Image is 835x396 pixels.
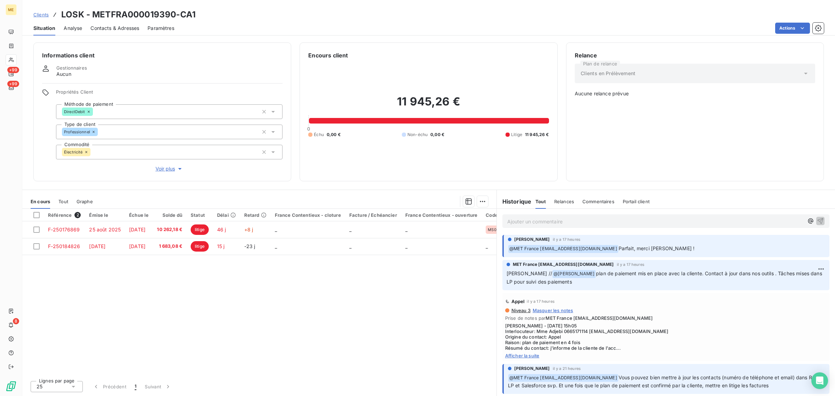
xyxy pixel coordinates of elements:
span: [DATE] [129,227,145,232]
span: 1 683,08 € [157,243,182,250]
span: litige [191,224,209,235]
span: 0,00 € [327,132,341,138]
span: Clients en Prélèvement [581,70,635,77]
div: Retard [244,212,267,218]
span: Litige [511,132,522,138]
span: Afficher la suite [505,353,827,358]
h2: 11 945,26 € [308,95,549,116]
span: Masquer les notes [533,308,573,313]
div: Facture / Echéancier [349,212,397,218]
span: 15 j [217,243,225,249]
span: Propriétés Client [56,89,283,99]
a: Clients [33,11,49,18]
span: Parfait, merci [PERSON_NAME] ! [619,245,695,251]
span: Professionnel [64,130,90,134]
span: Paramètres [148,25,174,32]
span: plan de paiement mis en place avec la cliente. Contact à jour dans nos outils . Tâches mises dans... [507,270,824,285]
div: Émise le [89,212,121,218]
span: Prise de notes par [505,315,827,321]
span: Graphe [77,199,93,204]
span: Échu [314,132,324,138]
span: F-250184826 [48,243,80,249]
span: [PERSON_NAME] [514,365,550,372]
div: Open Intercom Messenger [811,372,828,389]
span: _ [275,227,277,232]
span: Vous pouvez bien mettre à jour les contacts (numéro de téléphone et email) dans Retool, LP et Sal... [508,374,826,389]
button: 1 [130,379,141,394]
span: Contacts & Adresses [90,25,139,32]
button: Précédent [88,379,130,394]
span: 2 [74,212,81,218]
span: [PERSON_NAME] - [DATE] 15h05 Interlocuteur: Mme Adjebi 0665171114 [EMAIL_ADDRESS][DOMAIN_NAME] Or... [505,323,827,351]
input: Ajouter une valeur [93,109,98,115]
div: Échue le [129,212,149,218]
span: @ [PERSON_NAME] [552,270,596,278]
h3: LOSK - METFRA000019390-CA1 [61,8,196,21]
span: Tout [58,199,68,204]
span: Aucun [56,71,71,78]
span: 1 [135,383,136,390]
span: MET France [EMAIL_ADDRESS][DOMAIN_NAME] [546,315,653,321]
span: -23 j [244,243,255,249]
div: France Contentieux - cloture [275,212,341,218]
span: 0 [307,126,310,132]
span: MET France [EMAIL_ADDRESS][DOMAIN_NAME] [513,261,614,268]
span: Relances [554,199,574,204]
span: il y a 17 heures [553,237,580,241]
div: Délai [217,212,236,218]
span: _ [486,243,488,249]
div: Code dernier rejet [486,212,527,218]
h6: Informations client [42,51,283,60]
span: Tout [535,199,546,204]
span: Commentaires [582,199,614,204]
span: En cours [31,199,50,204]
span: Voir plus [156,165,183,172]
span: 8 [13,318,19,324]
span: 25 [37,383,42,390]
span: DirectDebit [64,110,85,114]
span: il y a 17 heures [527,299,554,303]
span: Non-échu [407,132,428,138]
span: Analyse [64,25,82,32]
span: il y a 17 heures [617,262,644,267]
span: [DATE] [129,243,145,249]
span: _ [349,227,351,232]
button: Suivant [141,379,176,394]
input: Ajouter une valeur [90,149,96,155]
h6: Encours client [308,51,348,60]
span: Portail client [623,199,650,204]
button: Voir plus [56,165,283,173]
span: Électricité [64,150,83,154]
span: il y a 21 heures [553,366,581,371]
span: Niveau 3 [511,308,531,313]
span: Gestionnaires [56,65,87,71]
span: 46 j [217,227,226,232]
div: Solde dû [157,212,182,218]
span: +99 [7,81,19,87]
span: Clients [33,12,49,17]
span: Situation [33,25,55,32]
span: _ [405,243,407,249]
div: France Contentieux - ouverture [405,212,478,218]
span: [PERSON_NAME] // [507,270,552,276]
span: _ [349,243,351,249]
span: +8 j [244,227,253,232]
span: Appel [511,299,525,304]
span: 25 août 2025 [89,227,121,232]
span: litige [191,241,209,252]
span: [DATE] [89,243,105,249]
span: [PERSON_NAME] [514,236,550,243]
span: 10 262,18 € [157,226,182,233]
span: _ [275,243,277,249]
div: ME [6,4,17,15]
div: Référence [48,212,81,218]
span: 11 945,26 € [525,132,549,138]
h6: Historique [497,197,532,206]
span: @ MET France [EMAIL_ADDRESS][DOMAIN_NAME] [508,374,618,382]
span: @ MET France [EMAIL_ADDRESS][DOMAIN_NAME] [508,245,618,253]
span: 0,00 € [430,132,444,138]
div: Statut [191,212,209,218]
h6: Relance [575,51,815,60]
span: +99 [7,67,19,73]
span: F-250176869 [48,227,80,232]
